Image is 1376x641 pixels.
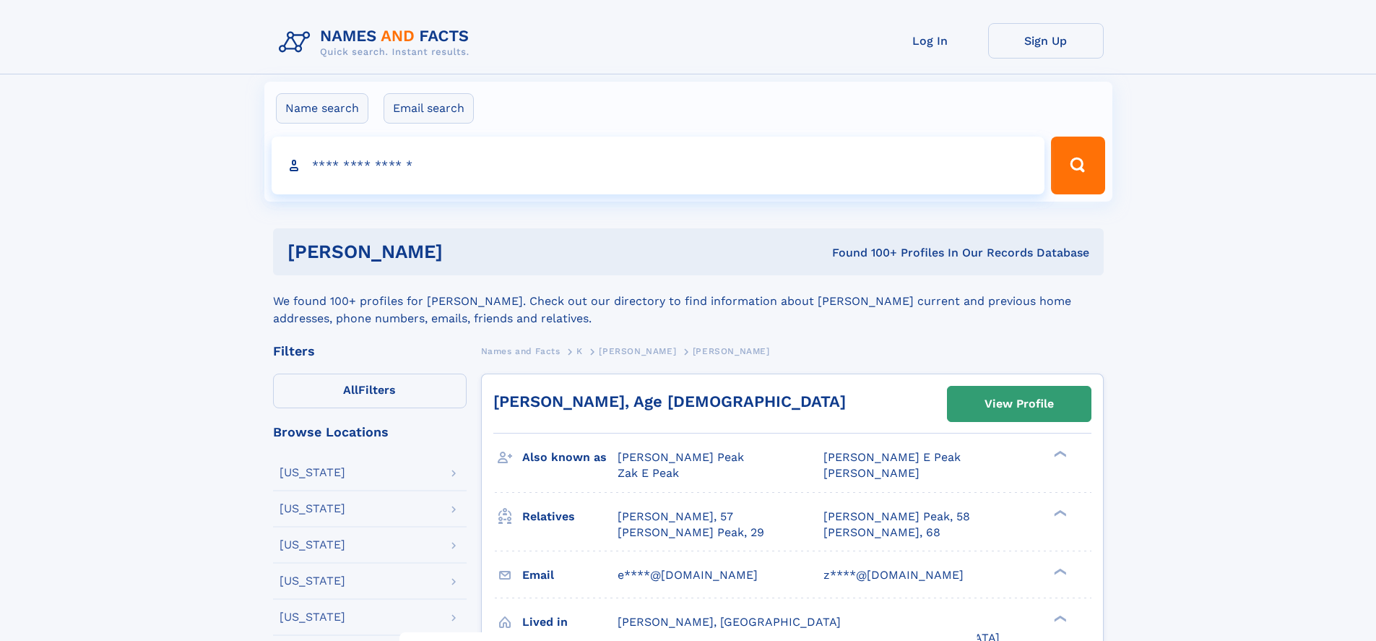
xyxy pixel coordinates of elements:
h3: Relatives [522,504,618,529]
label: Email search [384,93,474,124]
span: All [343,383,358,397]
a: [PERSON_NAME], 68 [823,525,940,541]
div: ❯ [1050,508,1068,517]
div: Filters [273,345,467,358]
div: View Profile [985,387,1054,421]
div: Browse Locations [273,426,467,439]
span: Zak E Peak [618,466,679,480]
div: [US_STATE] [280,539,345,551]
div: Found 100+ Profiles In Our Records Database [637,245,1089,261]
div: We found 100+ profiles for [PERSON_NAME]. Check out our directory to find information about [PERS... [273,275,1104,327]
label: Name search [276,93,368,124]
span: K [576,346,583,356]
div: ❯ [1050,614,1068,623]
div: [US_STATE] [280,611,345,623]
span: [PERSON_NAME] Peak [618,450,744,464]
a: [PERSON_NAME] Peak, 29 [618,525,764,541]
h3: Also known as [522,445,618,470]
button: Search Button [1051,137,1104,194]
div: ❯ [1050,567,1068,576]
a: Sign Up [988,23,1104,59]
a: [PERSON_NAME] Peak, 58 [823,509,970,525]
span: [PERSON_NAME] [693,346,770,356]
input: search input [272,137,1045,194]
div: [US_STATE] [280,467,345,478]
label: Filters [273,374,467,408]
span: [PERSON_NAME], [GEOGRAPHIC_DATA] [618,615,841,629]
div: [US_STATE] [280,575,345,587]
a: [PERSON_NAME], 57 [618,509,733,525]
div: [US_STATE] [280,503,345,515]
a: [PERSON_NAME], Age [DEMOGRAPHIC_DATA] [493,392,846,410]
a: [PERSON_NAME] [599,342,676,360]
img: Logo Names and Facts [273,23,481,62]
a: Names and Facts [481,342,561,360]
a: K [576,342,583,360]
h3: Email [522,563,618,588]
a: Log In [873,23,988,59]
span: [PERSON_NAME] E Peak [823,450,961,464]
div: ❯ [1050,449,1068,459]
h3: Lived in [522,610,618,634]
span: [PERSON_NAME] [823,466,920,480]
h1: [PERSON_NAME] [287,243,638,261]
span: [PERSON_NAME] [599,346,676,356]
a: View Profile [948,387,1091,421]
